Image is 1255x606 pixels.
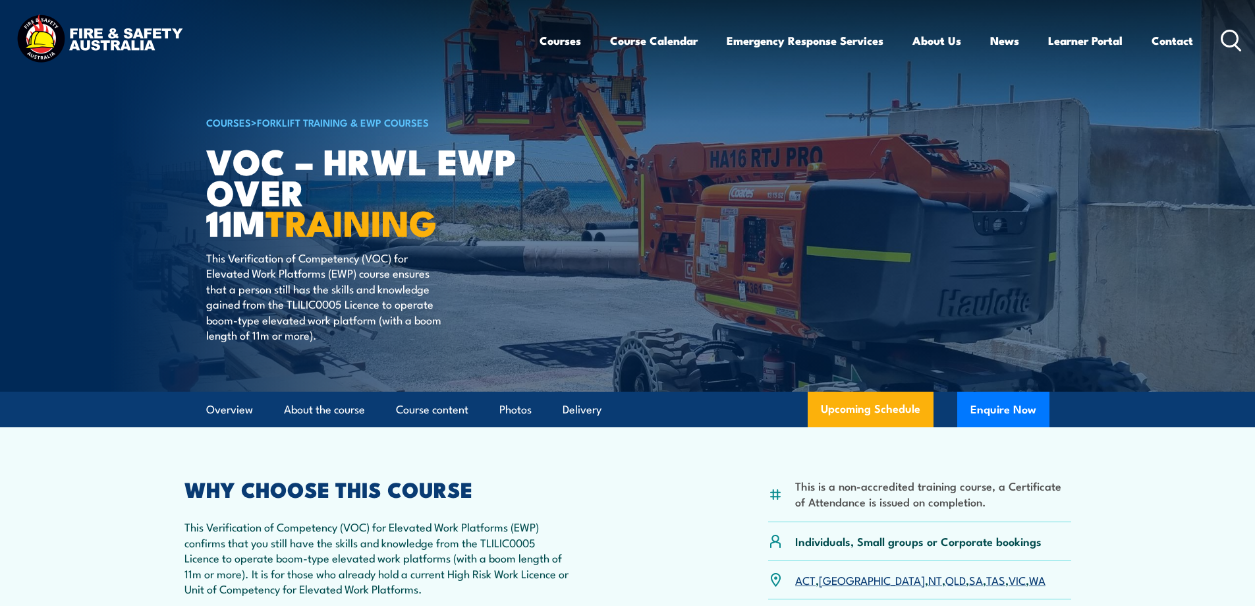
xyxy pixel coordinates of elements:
h1: VOC – HRWL EWP over 11m [206,145,532,237]
a: QLD [945,572,966,588]
a: Forklift Training & EWP Courses [257,115,429,129]
a: VIC [1009,572,1026,588]
a: ACT [795,572,816,588]
a: Photos [499,392,532,427]
li: This is a non-accredited training course, a Certificate of Attendance is issued on completion. [795,478,1071,509]
h2: WHY CHOOSE THIS COURSE [184,479,569,498]
button: Enquire Now [957,392,1049,427]
a: Course content [396,392,468,427]
a: Learner Portal [1048,23,1123,58]
a: SA [969,572,983,588]
a: Emergency Response Services [727,23,883,58]
a: About the course [284,392,365,427]
a: [GEOGRAPHIC_DATA] [819,572,925,588]
a: Upcoming Schedule [808,392,934,427]
a: WA [1029,572,1046,588]
strong: TRAINING [265,194,437,249]
a: News [990,23,1019,58]
a: Courses [540,23,581,58]
a: Course Calendar [610,23,698,58]
p: This Verification of Competency (VOC) for Elevated Work Platforms (EWP) confirms that you still h... [184,519,569,596]
p: Individuals, Small groups or Corporate bookings [795,533,1042,549]
a: About Us [912,23,961,58]
a: Contact [1152,23,1193,58]
p: , , , , , , , [795,572,1046,588]
a: TAS [986,572,1005,588]
p: This Verification of Competency (VOC) for Elevated Work Platforms (EWP) course ensures that a per... [206,250,447,342]
a: Delivery [563,392,601,427]
a: Overview [206,392,253,427]
a: NT [928,572,942,588]
a: COURSES [206,115,251,129]
h6: > [206,114,532,130]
